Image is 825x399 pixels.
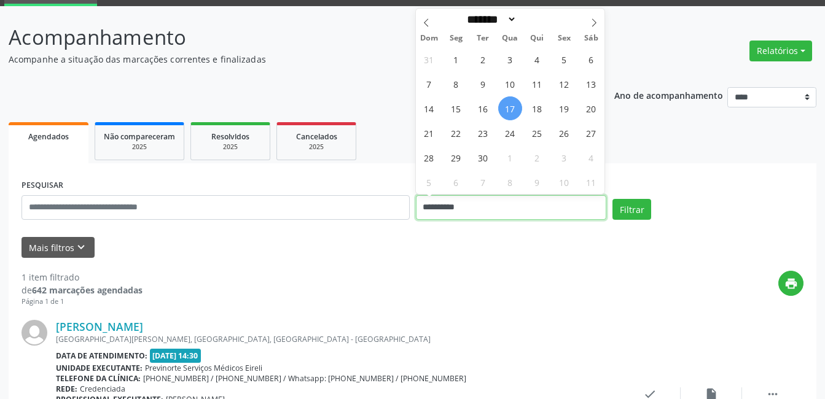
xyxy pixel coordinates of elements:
[523,34,550,42] span: Qui
[22,320,47,346] img: img
[778,271,803,296] button: print
[471,47,495,71] span: Setembro 2, 2025
[579,72,603,96] span: Setembro 13, 2025
[200,142,261,152] div: 2025
[56,334,619,344] div: [GEOGRAPHIC_DATA][PERSON_NAME], [GEOGRAPHIC_DATA], [GEOGRAPHIC_DATA] - [GEOGRAPHIC_DATA]
[498,121,522,145] span: Setembro 24, 2025
[552,96,576,120] span: Setembro 19, 2025
[525,47,549,71] span: Setembro 4, 2025
[444,170,468,194] span: Outubro 6, 2025
[471,145,495,169] span: Setembro 30, 2025
[417,170,441,194] span: Outubro 5, 2025
[417,96,441,120] span: Setembro 14, 2025
[498,145,522,169] span: Outubro 1, 2025
[22,284,143,296] div: de
[517,13,557,26] input: Year
[417,145,441,169] span: Setembro 28, 2025
[444,96,468,120] span: Setembro 15, 2025
[577,34,604,42] span: Sáb
[579,170,603,194] span: Outubro 11, 2025
[442,34,469,42] span: Seg
[104,131,175,142] span: Não compareceram
[286,142,347,152] div: 2025
[498,47,522,71] span: Setembro 3, 2025
[22,271,143,284] div: 1 item filtrado
[143,373,466,384] span: [PHONE_NUMBER] / [PHONE_NUMBER] / Whatsapp: [PHONE_NUMBER] / [PHONE_NUMBER]
[9,22,574,53] p: Acompanhamento
[552,47,576,71] span: Setembro 5, 2025
[525,145,549,169] span: Outubro 2, 2025
[614,87,723,103] p: Ano de acompanhamento
[525,96,549,120] span: Setembro 18, 2025
[471,170,495,194] span: Outubro 7, 2025
[145,363,262,373] span: Previnorte Serviços Médicos Eireli
[444,145,468,169] span: Setembro 29, 2025
[28,131,69,142] span: Agendados
[417,72,441,96] span: Setembro 7, 2025
[444,72,468,96] span: Setembro 8, 2025
[56,363,143,373] b: Unidade executante:
[469,34,496,42] span: Ter
[150,349,201,363] span: [DATE] 14:30
[471,96,495,120] span: Setembro 16, 2025
[612,199,651,220] button: Filtrar
[296,131,337,142] span: Cancelados
[525,72,549,96] span: Setembro 11, 2025
[104,142,175,152] div: 2025
[579,121,603,145] span: Setembro 27, 2025
[74,241,88,254] i: keyboard_arrow_down
[550,34,577,42] span: Sex
[552,145,576,169] span: Outubro 3, 2025
[22,296,143,307] div: Página 1 de 1
[579,47,603,71] span: Setembro 6, 2025
[444,47,468,71] span: Setembro 1, 2025
[80,384,125,394] span: Credenciada
[525,121,549,145] span: Setembro 25, 2025
[444,121,468,145] span: Setembro 22, 2025
[525,170,549,194] span: Outubro 9, 2025
[22,176,63,195] label: PESQUISAR
[417,47,441,71] span: Agosto 31, 2025
[784,277,798,290] i: print
[552,72,576,96] span: Setembro 12, 2025
[498,170,522,194] span: Outubro 8, 2025
[417,121,441,145] span: Setembro 21, 2025
[496,34,523,42] span: Qua
[498,96,522,120] span: Setembro 17, 2025
[56,320,143,333] a: [PERSON_NAME]
[32,284,143,296] strong: 642 marcações agendadas
[579,145,603,169] span: Outubro 4, 2025
[211,131,249,142] span: Resolvidos
[471,72,495,96] span: Setembro 9, 2025
[463,13,517,26] select: Month
[56,373,141,384] b: Telefone da clínica:
[552,170,576,194] span: Outubro 10, 2025
[56,351,147,361] b: Data de atendimento:
[579,96,603,120] span: Setembro 20, 2025
[416,34,443,42] span: Dom
[56,384,77,394] b: Rede:
[22,237,95,258] button: Mais filtroskeyboard_arrow_down
[552,121,576,145] span: Setembro 26, 2025
[9,53,574,66] p: Acompanhe a situação das marcações correntes e finalizadas
[498,72,522,96] span: Setembro 10, 2025
[749,41,812,61] button: Relatórios
[471,121,495,145] span: Setembro 23, 2025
